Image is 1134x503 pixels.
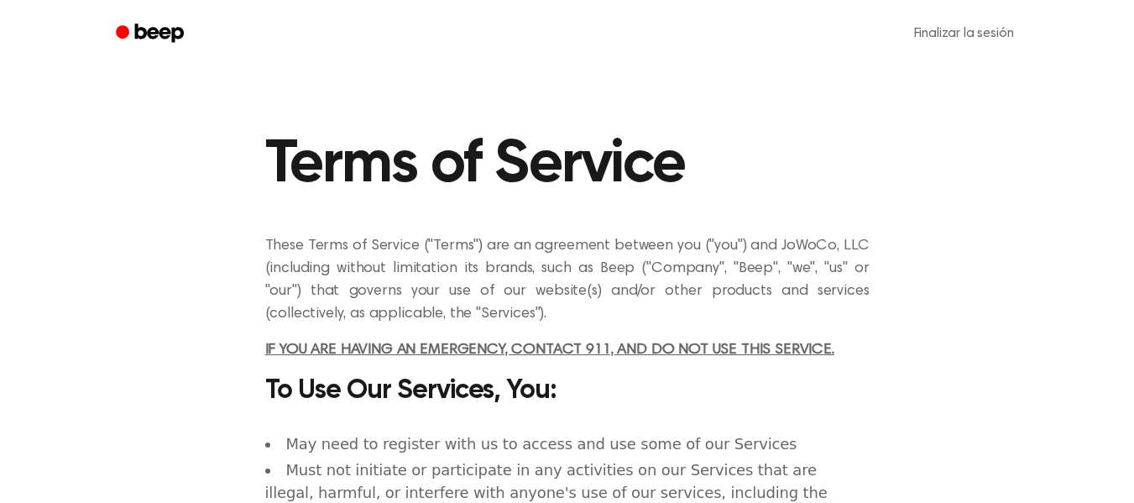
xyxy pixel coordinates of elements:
[265,235,870,326] p: These Terms of Service ("Terms") are an agreement between you ("you") and JoWoCo, LLC (including ...
[104,18,199,50] a: Bip
[265,339,870,362] p: IF YOU ARE HAVING AN EMERGENCY, CONTACT 911, AND DO NOT USE THIS SERVICE.
[265,375,870,406] h3: To Use Our Services, You:
[914,27,1014,40] font: Finalizar la sesión
[265,134,870,195] h1: Terms of Service
[897,13,1031,54] a: Finalizar la sesión
[265,432,870,455] li: May need to register with us to access and use some of our Services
